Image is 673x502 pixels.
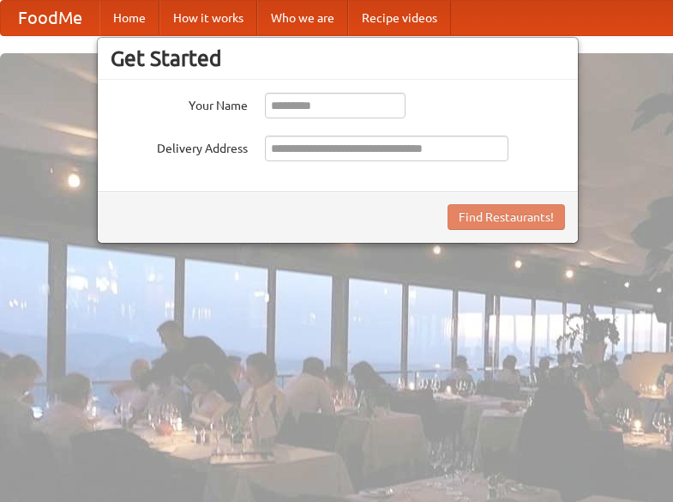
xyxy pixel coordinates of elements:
[257,1,348,35] a: Who we are
[348,1,451,35] a: Recipe videos
[111,45,565,71] h3: Get Started
[111,136,248,157] label: Delivery Address
[111,93,248,114] label: Your Name
[99,1,159,35] a: Home
[448,204,565,230] button: Find Restaurants!
[1,1,99,35] a: FoodMe
[159,1,257,35] a: How it works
